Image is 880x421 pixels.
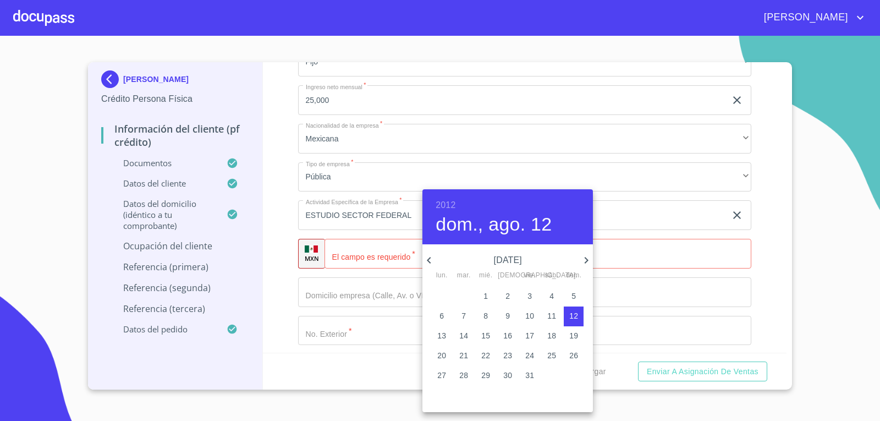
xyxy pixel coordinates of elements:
button: 29 [476,366,496,386]
button: 13 [432,326,452,346]
p: 11 [547,310,556,321]
p: 31 [525,370,534,381]
button: 2 [498,287,518,307]
p: 3 [527,291,532,302]
button: 6 [432,307,452,326]
p: 15 [481,330,490,341]
p: 29 [481,370,490,381]
button: 11 [542,307,562,326]
p: 17 [525,330,534,341]
button: 21 [454,346,474,366]
p: 30 [503,370,512,381]
p: 13 [437,330,446,341]
button: 28 [454,366,474,386]
button: 19 [564,326,584,346]
p: 1 [483,291,488,302]
button: 24 [520,346,540,366]
button: 20 [432,346,452,366]
button: 3 [520,287,540,307]
button: 22 [476,346,496,366]
p: 18 [547,330,556,341]
p: 8 [483,310,488,321]
span: mar. [454,270,474,281]
button: 23 [498,346,518,366]
span: vie. [520,270,540,281]
button: 17 [520,326,540,346]
button: 16 [498,326,518,346]
button: 18 [542,326,562,346]
span: sáb. [542,270,562,281]
p: 6 [439,310,444,321]
p: 7 [461,310,466,321]
button: dom., ago. 12 [436,213,552,236]
p: 9 [505,310,510,321]
button: 25 [542,346,562,366]
p: 19 [569,330,578,341]
button: 10 [520,307,540,326]
button: 4 [542,287,562,307]
button: 2012 [436,198,455,213]
p: 21 [459,350,468,361]
p: 5 [571,291,576,302]
button: 8 [476,307,496,326]
p: 10 [525,310,534,321]
p: 2 [505,291,510,302]
button: 9 [498,307,518,326]
p: 14 [459,330,468,341]
p: 4 [549,291,554,302]
button: 26 [564,346,584,366]
button: 27 [432,366,452,386]
p: 16 [503,330,512,341]
p: 12 [569,310,578,321]
p: [DATE] [436,254,580,267]
p: 24 [525,350,534,361]
p: 25 [547,350,556,361]
p: 22 [481,350,490,361]
p: 23 [503,350,512,361]
span: mié. [476,270,496,281]
button: 1 [476,287,496,307]
span: [DEMOGRAPHIC_DATA]. [498,270,518,281]
button: 15 [476,326,496,346]
button: 7 [454,307,474,326]
p: 26 [569,350,578,361]
button: 5 [564,287,584,307]
button: 30 [498,366,518,386]
p: 20 [437,350,446,361]
button: 14 [454,326,474,346]
p: 27 [437,370,446,381]
button: 12 [564,307,584,326]
span: lun. [432,270,452,281]
button: 31 [520,366,540,386]
span: dom. [564,270,584,281]
p: 28 [459,370,468,381]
